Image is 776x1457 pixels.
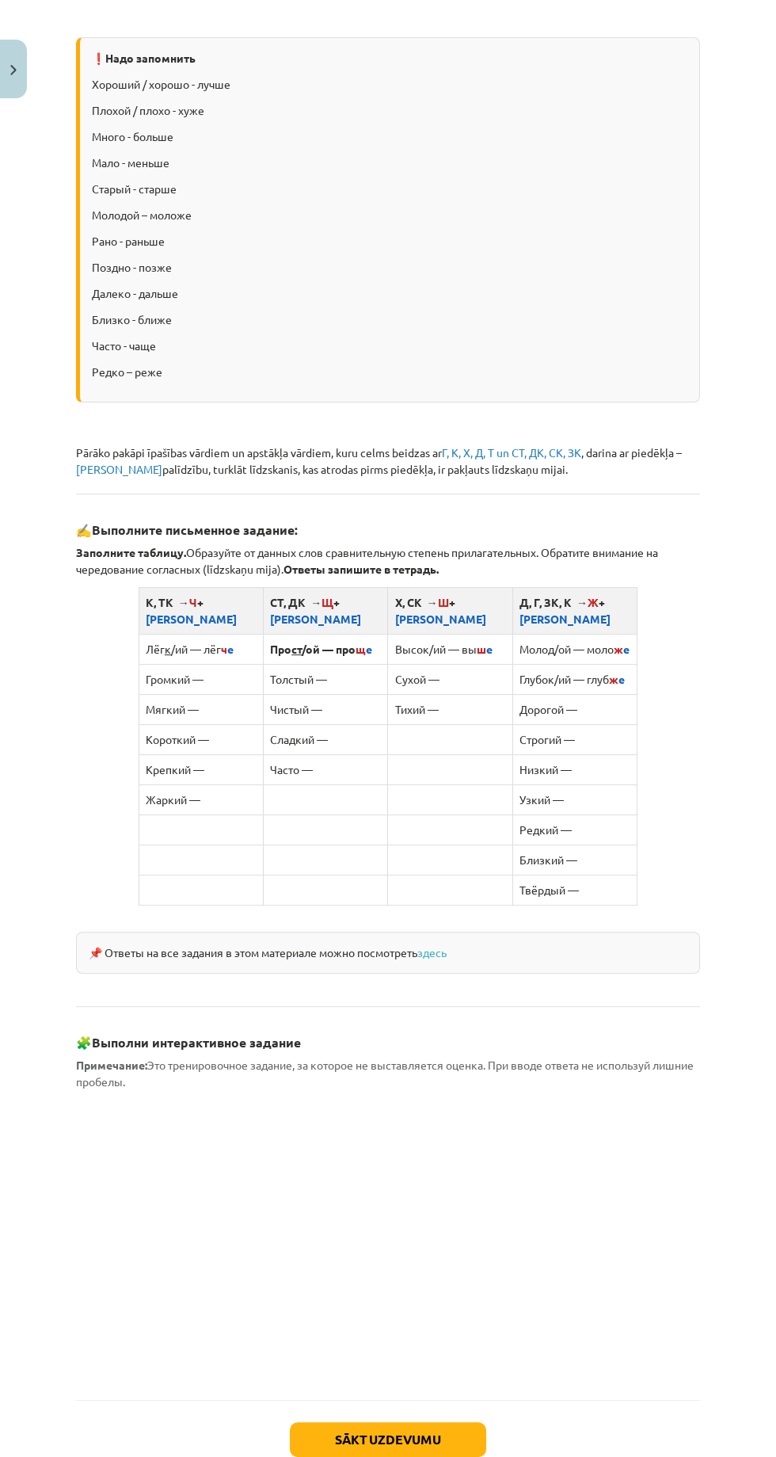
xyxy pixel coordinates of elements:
[366,642,372,656] span: е
[512,784,637,814] td: Узкий —
[92,364,687,380] p: Редко – реже
[139,754,263,784] td: Крепкий —
[270,642,372,656] b: Про /ой — про
[437,595,448,609] span: Ш
[92,76,687,93] p: Хороший / хорошо - лучше
[92,311,687,328] p: Близко - ближе
[512,634,637,664] td: Моло /ой — моло
[92,338,687,354] p: Часто - чаще
[264,664,388,694] td: Толстый —
[291,642,302,656] u: ст
[394,612,485,626] span: [PERSON_NAME]
[139,587,263,634] th: К, ТК → +
[227,642,234,656] span: е
[264,724,388,754] td: Сладкий —
[321,595,333,609] span: Щ
[76,544,700,578] p: Образуйте от данных слов сравнительную степень прилагательных. Обратите внимание на чередование с...
[264,694,388,724] td: Чистый —
[388,587,512,634] th: Х, СК → +
[92,521,298,538] strong: Выполните письменное задание:
[588,595,599,609] span: Ж
[76,1058,147,1072] strong: Примечание:
[146,612,237,626] span: [PERSON_NAME]
[165,642,171,656] u: к
[485,642,492,656] span: е
[76,545,186,559] b: Заполните таблицу.
[442,445,581,460] span: Г, К, Х, Д, Т un СТ, ДК, СК, ЗК
[512,694,637,724] td: Дорогой —
[92,233,687,250] p: Рано - раньше
[221,642,227,656] span: ч
[609,672,618,686] span: ж
[476,642,485,656] span: ш
[512,754,637,784] td: Низкий —
[519,612,611,626] span: [PERSON_NAME]
[139,694,263,724] td: Мягкий —
[290,1422,486,1457] button: Sākt uzdevumu
[10,65,17,75] img: icon-close-lesson-0947bae3869378f0d4975bcd49f059093ad1ed9edebbc8119c70593378902aed.svg
[92,181,687,197] p: Старый - старше
[92,128,687,145] p: Много - больше
[512,664,637,694] td: Глубок/ий — глуб
[512,845,637,875] td: Близкий —
[76,510,700,540] h3: ✍️
[618,672,625,686] span: е
[76,1058,694,1089] span: Это тренировочное задание, за которое не выставляется оценка. При вводе ответа не используй лишни...
[356,642,366,656] span: щ
[92,102,687,119] p: Плохой / плохо - хуже
[76,1100,700,1372] iframe: Тема 1.
[512,724,637,754] td: Строгий —
[264,587,388,634] th: СТ, ДК → +
[283,562,439,576] strong: Ответы запишите в тетрадь.
[76,932,700,974] div: 📌 Ответы на все задания в этом материале можно посмотреть
[270,612,361,626] span: [PERSON_NAME]
[512,587,637,634] th: Д, Г, ЗК, К → +
[614,642,623,656] span: ж
[512,814,637,845] td: Редкий —
[388,694,512,724] td: Тихий —
[139,664,263,694] td: Громкий —
[417,945,447,959] a: здесь
[388,634,512,664] td: Высок/ий — вы
[548,642,554,656] u: д
[92,285,687,302] p: Далеко - дальше
[92,259,687,276] p: Поздно - позже
[76,462,162,476] span: [PERSON_NAME]
[623,642,630,656] span: е
[139,634,263,664] td: Лёг /ий — лёг
[92,207,687,223] p: Молодой – моложе
[512,875,637,905] td: Твёрдый —
[76,1023,700,1052] h3: 🧩
[92,51,196,65] strong: ❗Надо запомнить
[189,595,197,609] span: Ч
[264,754,388,784] td: Часто —
[139,784,263,814] td: Жаркий —
[76,444,700,478] p: Pārāko pakāpi īpašības vārdiem un apstākļa vārdiem, kuru celms beidzas ar , darina ar piedēkļa – ...
[92,154,687,171] p: Мало - меньше
[388,664,512,694] td: Сухой —
[92,1034,301,1051] strong: Выполни интерактивное задание
[139,724,263,754] td: Короткий —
